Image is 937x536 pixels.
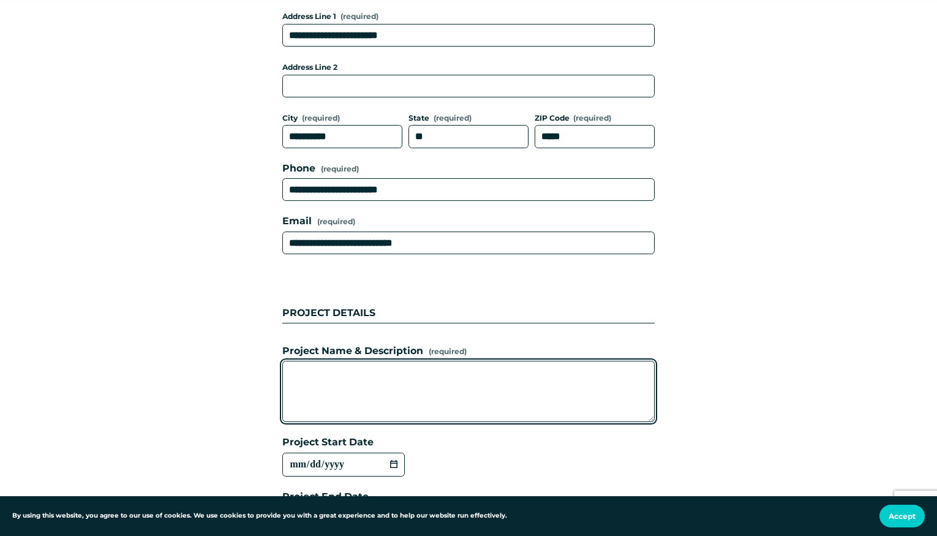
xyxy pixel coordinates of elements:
span: (required) [341,13,378,20]
span: (required) [573,115,611,122]
button: Accept [879,505,925,527]
input: Address Line 2 [282,75,654,97]
span: (required) [321,165,359,173]
span: Project Name & Description [282,343,423,358]
div: Address Line 1 [282,10,654,23]
span: (required) [317,216,355,227]
div: PROJECT DETAILS [282,274,654,323]
div: State [408,112,529,125]
span: Accept [889,511,916,521]
span: (required) [434,115,472,122]
input: Address Line 1 [282,24,654,47]
span: Project End Date [282,489,369,504]
div: Address Line 2 [282,61,654,74]
input: ZIP Code [535,125,655,148]
span: Email [282,213,312,228]
span: Phone [282,160,315,176]
input: State [408,125,529,148]
span: (required) [302,115,340,122]
p: By using this website, you agree to our use of cookies. We use cookies to provide you with a grea... [12,511,507,521]
input: City [282,125,402,148]
span: Project Start Date [282,434,374,450]
div: City [282,112,402,125]
span: (required) [429,345,467,357]
div: ZIP Code [535,112,655,125]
